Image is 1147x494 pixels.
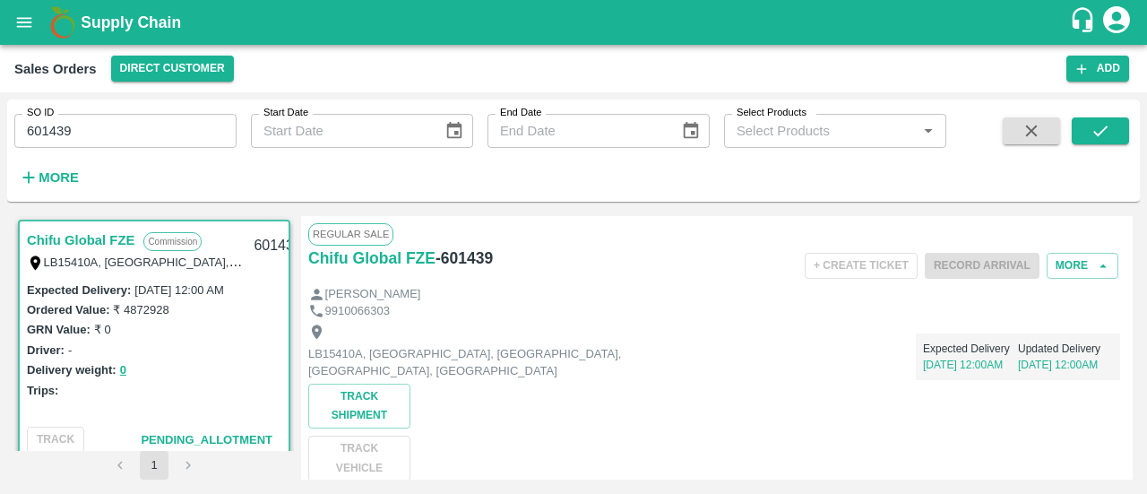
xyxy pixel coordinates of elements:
a: Chifu Global FZE [308,246,436,271]
label: Trips: [27,384,58,397]
button: More [1047,253,1118,279]
label: LB15410A, [GEOGRAPHIC_DATA], [GEOGRAPHIC_DATA], [GEOGRAPHIC_DATA], [GEOGRAPHIC_DATA] [44,255,609,269]
div: account of current user [1100,4,1133,41]
label: GRN Value: [27,323,91,336]
div: 601439 [243,225,312,267]
p: Updated Delivery [1018,341,1113,357]
button: Open [917,119,940,143]
label: Driver: [27,343,65,357]
p: [DATE] 12:00AM [1018,357,1113,373]
label: Delivery weight: [27,363,116,377]
div: customer-support [1069,6,1100,39]
p: Expected Delivery [923,341,1018,357]
button: Select DC [111,56,234,82]
label: End Date [500,106,541,120]
img: logo [45,4,81,40]
a: Supply Chain [81,10,1069,35]
button: Track Shipment [308,384,410,429]
span: Please dispatch the trip before ending [925,257,1039,272]
span: Pending_Allotment [141,433,272,446]
button: Add [1066,56,1129,82]
label: Select Products [737,106,806,120]
input: Select Products [729,119,911,143]
label: - [68,343,72,357]
label: ₹ 0 [94,323,111,336]
label: SO ID [27,106,54,120]
span: Regular Sale [308,223,393,245]
label: [DATE] 12:00 AM [134,283,223,297]
input: Enter SO ID [14,114,237,148]
b: Supply Chain [81,13,181,31]
h6: - 601439 [436,246,493,271]
p: Commission [143,232,202,251]
button: More [14,162,83,193]
label: ₹ 4872928 [113,303,168,316]
label: Expected Delivery : [27,283,131,297]
input: Start Date [251,114,430,148]
button: Choose date [674,114,708,148]
input: End Date [487,114,667,148]
p: 9910066303 [325,303,390,320]
button: Choose date [437,114,471,148]
nav: pagination navigation [103,451,205,480]
div: Sales Orders [14,57,97,81]
button: page 1 [140,451,168,480]
button: 0 [120,360,126,381]
p: LB15410A, [GEOGRAPHIC_DATA], [GEOGRAPHIC_DATA], [GEOGRAPHIC_DATA], [GEOGRAPHIC_DATA] [308,346,711,379]
p: [DATE] 12:00AM [923,357,1018,373]
p: [PERSON_NAME] [325,286,421,303]
strong: More [39,170,79,185]
a: Chifu Global FZE [27,229,134,252]
label: Start Date [263,106,308,120]
label: Ordered Value: [27,303,109,316]
button: open drawer [4,2,45,43]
